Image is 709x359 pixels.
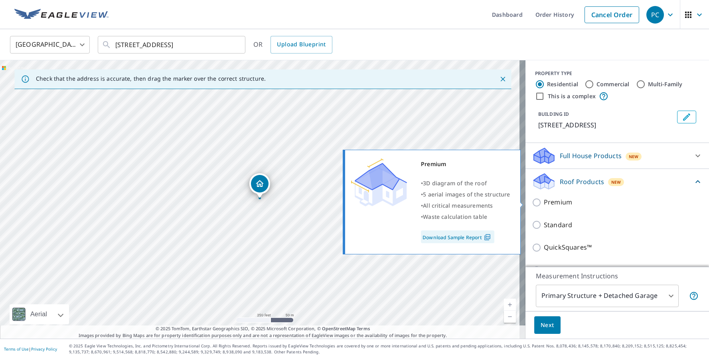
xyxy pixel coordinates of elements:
[423,190,510,198] span: 5 aerial images of the structure
[596,80,630,88] label: Commercial
[544,220,572,230] p: Standard
[536,271,699,281] p: Measurement Instructions
[10,34,90,56] div: [GEOGRAPHIC_DATA]
[629,153,639,160] span: New
[357,325,370,331] a: Terms
[423,213,487,220] span: Waste calculation table
[560,177,604,186] p: Roof Products
[585,6,639,23] a: Cancel Order
[36,75,266,82] p: Check that the address is accurate, then drag the marker over the correct structure.
[421,200,510,211] div: •
[421,159,510,170] div: Premium
[421,178,510,189] div: •
[547,80,578,88] label: Residential
[249,173,270,198] div: Dropped pin, building 1, Residential property, 1215 Tranquility Ct Naperville, IL 60540
[4,346,29,352] a: Terms of Use
[611,179,621,185] span: New
[544,197,572,207] p: Premium
[532,172,703,191] div: Roof ProductsNew
[253,36,332,54] div: OR
[538,120,674,130] p: [STREET_ADDRESS]
[156,325,370,332] span: © 2025 TomTom, Earthstar Geographics SIO, © 2025 Microsoft Corporation, ©
[504,311,516,323] a: Current Level 17, Zoom Out
[689,291,699,301] span: Your report will include the primary structure and a detached garage if one exists.
[322,325,355,331] a: OpenStreetMap
[271,36,332,54] a: Upload Blueprint
[560,151,622,161] p: Full House Products
[544,265,564,275] p: Gutter
[648,80,683,88] label: Multi-Family
[548,92,596,100] label: This is a complex
[482,234,493,241] img: Pdf Icon
[277,40,326,50] span: Upload Blueprint
[534,316,561,334] button: Next
[646,6,664,24] div: PC
[4,347,57,351] p: |
[535,70,699,77] div: PROPERTY TYPE
[423,202,493,209] span: All critical measurements
[677,111,696,123] button: Edit building 1
[504,299,516,311] a: Current Level 17, Zoom In
[544,242,592,252] p: QuickSquares™
[10,304,69,324] div: Aerial
[423,179,487,187] span: 3D diagram of the roof
[421,211,510,222] div: •
[115,34,229,56] input: Search by address or latitude-longitude
[421,189,510,200] div: •
[69,343,705,355] p: © 2025 Eagle View Technologies, Inc. and Pictometry International Corp. All Rights Reserved. Repo...
[351,159,407,206] img: Premium
[532,146,703,165] div: Full House ProductsNew
[538,111,569,117] p: BUILDING ID
[14,9,109,21] img: EV Logo
[536,285,679,307] div: Primary Structure + Detached Garage
[28,304,49,324] div: Aerial
[541,320,554,330] span: Next
[31,346,57,352] a: Privacy Policy
[498,74,508,84] button: Close
[421,230,494,243] a: Download Sample Report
